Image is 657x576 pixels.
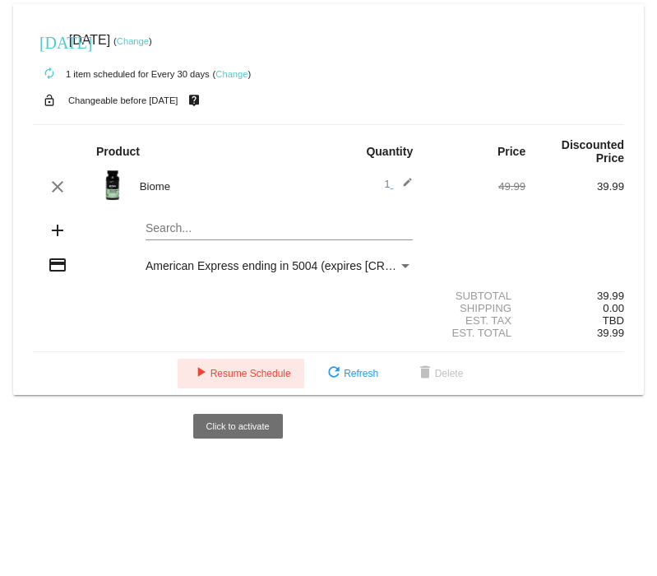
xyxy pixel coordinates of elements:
[68,95,178,105] small: Changeable before [DATE]
[146,222,413,235] input: Search...
[48,255,67,275] mat-icon: credit_card
[603,302,624,314] span: 0.00
[96,169,129,202] img: Image-1-Carousel-Biome-Transp.png
[39,90,59,111] mat-icon: lock_open
[213,69,252,79] small: ( )
[525,290,624,302] div: 39.99
[146,259,493,272] span: American Express ending in 5004 (expires [CREDIT_CARD_DATA])
[427,180,525,193] div: 49.99
[132,180,329,193] div: Biome
[427,327,525,339] div: Est. Total
[39,64,59,84] mat-icon: autorenew
[96,145,140,158] strong: Product
[427,290,525,302] div: Subtotal
[603,314,624,327] span: TBD
[324,364,344,383] mat-icon: refresh
[393,177,413,197] mat-icon: edit
[117,36,149,46] a: Change
[33,69,210,79] small: 1 item scheduled for Every 30 days
[215,69,248,79] a: Change
[497,145,525,158] strong: Price
[178,359,304,388] button: Resume Schedule
[191,368,291,379] span: Resume Schedule
[48,221,67,240] mat-icon: add
[415,368,464,379] span: Delete
[366,145,413,158] strong: Quantity
[184,90,204,111] mat-icon: live_help
[146,259,413,272] mat-select: Payment Method
[427,302,525,314] div: Shipping
[402,359,477,388] button: Delete
[191,364,211,383] mat-icon: play_arrow
[39,31,59,51] mat-icon: [DATE]
[562,138,624,165] strong: Discounted Price
[415,364,435,383] mat-icon: delete
[525,180,624,193] div: 39.99
[324,368,378,379] span: Refresh
[311,359,391,388] button: Refresh
[427,314,525,327] div: Est. Tax
[113,36,152,46] small: ( )
[384,178,413,190] span: 1
[48,177,67,197] mat-icon: clear
[597,327,624,339] span: 39.99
